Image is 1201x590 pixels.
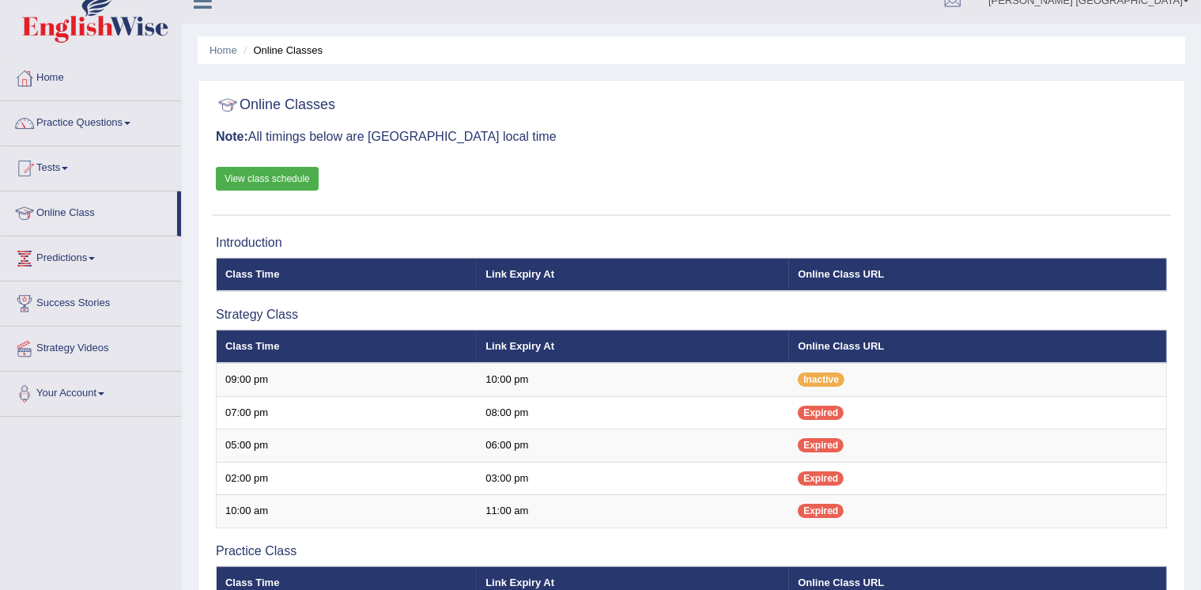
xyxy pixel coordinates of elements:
span: Expired [798,504,844,518]
th: Online Class URL [789,258,1166,291]
a: Strategy Videos [1,327,181,366]
a: View class schedule [216,167,319,191]
a: Home [210,44,237,56]
td: 06:00 pm [477,429,789,463]
span: Expired [798,438,844,452]
a: Success Stories [1,282,181,321]
td: 09:00 pm [217,363,478,396]
span: Expired [798,406,844,420]
a: Online Class [1,191,177,231]
h3: Introduction [216,236,1167,250]
a: Tests [1,146,181,186]
td: 10:00 am [217,495,478,528]
td: 08:00 pm [477,396,789,429]
th: Link Expiry At [477,258,789,291]
a: Predictions [1,236,181,276]
th: Class Time [217,330,478,363]
a: Your Account [1,372,181,411]
li: Online Classes [240,43,323,58]
h3: All timings below are [GEOGRAPHIC_DATA] local time [216,130,1167,144]
h3: Strategy Class [216,308,1167,322]
h2: Online Classes [216,93,335,117]
td: 03:00 pm [477,462,789,495]
th: Online Class URL [789,330,1166,363]
th: Class Time [217,258,478,291]
td: 05:00 pm [217,429,478,463]
span: Expired [798,471,844,486]
td: 07:00 pm [217,396,478,429]
span: Inactive [798,373,844,387]
td: 11:00 am [477,495,789,528]
a: Practice Questions [1,101,181,141]
td: 02:00 pm [217,462,478,495]
td: 10:00 pm [477,363,789,396]
b: Note: [216,130,248,143]
th: Link Expiry At [477,330,789,363]
h3: Practice Class [216,544,1167,558]
a: Home [1,56,181,96]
